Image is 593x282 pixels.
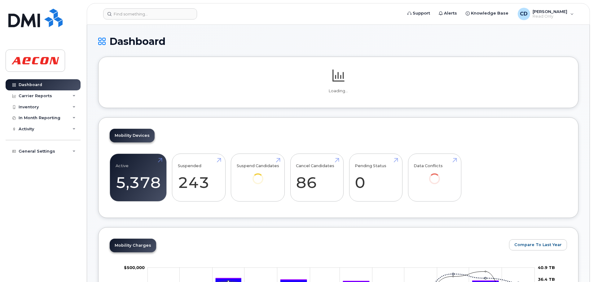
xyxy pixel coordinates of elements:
[538,265,555,270] tspan: 40.9 TB
[296,157,338,198] a: Cancel Candidates 86
[124,265,145,270] g: $0
[237,157,279,193] a: Suspend Candidates
[124,265,145,270] tspan: $500,000
[514,242,562,248] span: Compare To Last Year
[116,157,161,198] a: Active 5,378
[509,239,567,250] button: Compare To Last Year
[414,157,455,193] a: Data Conflicts
[355,157,397,198] a: Pending Status 0
[110,88,567,94] p: Loading...
[110,239,156,252] a: Mobility Charges
[538,277,555,282] tspan: 36.4 TB
[98,36,578,47] h1: Dashboard
[110,129,155,142] a: Mobility Devices
[178,157,220,198] a: Suspended 243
